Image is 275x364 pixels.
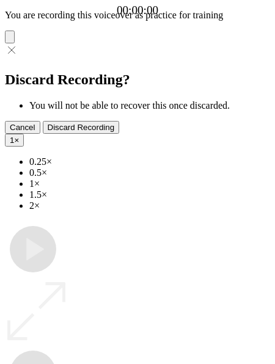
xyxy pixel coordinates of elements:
span: 1 [10,136,14,145]
li: 0.25× [29,156,270,167]
button: Cancel [5,121,40,134]
li: 0.5× [29,167,270,178]
li: 2× [29,200,270,211]
li: 1× [29,178,270,189]
h2: Discard Recording? [5,71,270,88]
li: 1.5× [29,189,270,200]
a: 00:00:00 [117,4,158,17]
button: Discard Recording [43,121,120,134]
li: You will not be able to recover this once discarded. [29,100,270,111]
p: You are recording this voiceover as practice for training [5,10,270,21]
button: 1× [5,134,24,147]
